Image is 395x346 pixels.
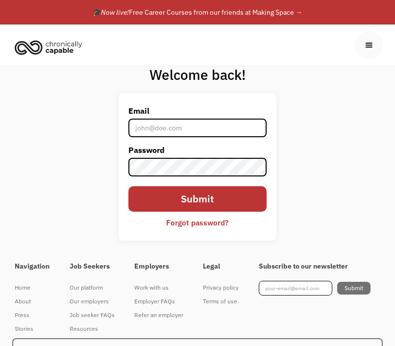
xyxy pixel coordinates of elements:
div: Employer FAQs [134,296,183,307]
form: Email Form 2 [128,103,267,231]
a: Job seeker FAQs [70,308,115,322]
a: Privacy policy [203,281,239,295]
a: Our employers [70,295,115,308]
div: Resources [70,323,115,335]
div: Stories [15,323,49,335]
div: Privacy policy [203,282,239,294]
a: About [15,295,49,308]
a: Stories [15,322,49,336]
h4: Navigation [15,262,49,271]
a: home [12,36,90,58]
div: Press [15,309,49,321]
div: Our employers [70,296,115,307]
h1: Welcome back! [119,66,276,83]
a: Employer FAQs [134,295,183,308]
label: Password [128,142,267,158]
em: Now live! [101,8,129,17]
div: Our platform [70,282,115,294]
a: Home [15,281,49,295]
a: Refer an employer [134,308,183,322]
div: Refer an employer [134,309,183,321]
a: Press [15,308,49,322]
h4: Job Seekers [70,262,115,271]
input: john@doe.com [128,119,267,137]
img: Chronically Capable logo [12,36,85,58]
input: Submit [337,282,370,295]
a: Terms of use [203,295,239,308]
h4: Legal [203,262,239,271]
a: Work with us [134,281,183,295]
div: 🎓 Free Career Courses from our friends at Making Space → [93,6,302,18]
input: your-email@email.com [259,281,332,296]
div: Job seeker FAQs [70,309,115,321]
h4: Subscribe to our newsletter [259,262,370,271]
div: Home [15,282,49,294]
div: Work with us [134,282,183,294]
div: Terms of use [203,296,239,307]
a: Resources [70,322,115,336]
a: Our platform [70,281,115,295]
input: Submit [128,186,267,212]
div: Forgot password? [166,217,228,228]
form: Footer Newsletter [259,281,370,296]
div: About [15,296,49,307]
div: menu [355,31,383,59]
label: Email [128,103,267,119]
h4: Employers [134,262,183,271]
a: Forgot password? [159,214,236,231]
